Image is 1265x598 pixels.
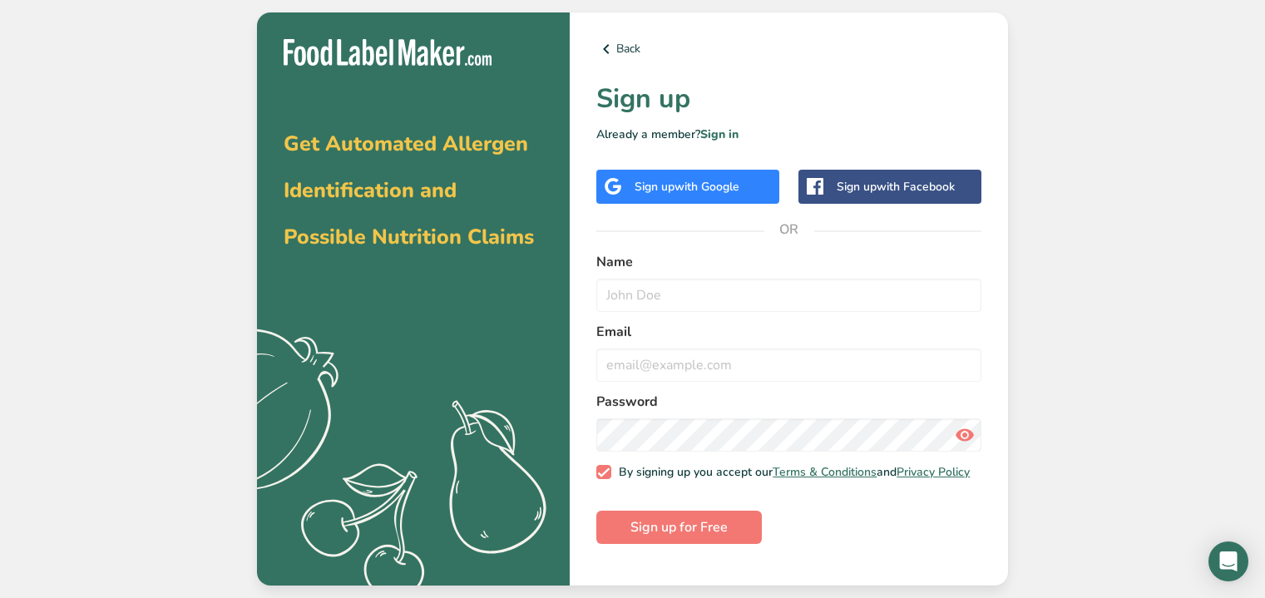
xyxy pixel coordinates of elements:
[596,279,981,312] input: John Doe
[596,252,981,272] label: Name
[596,322,981,342] label: Email
[764,205,814,255] span: OR
[675,179,739,195] span: with Google
[897,464,970,480] a: Privacy Policy
[611,465,971,480] span: By signing up you accept our and
[284,39,492,67] img: Food Label Maker
[773,464,877,480] a: Terms & Conditions
[1208,541,1248,581] div: Open Intercom Messenger
[596,79,981,119] h1: Sign up
[877,179,955,195] span: with Facebook
[700,126,739,142] a: Sign in
[837,178,955,195] div: Sign up
[284,130,534,251] span: Get Automated Allergen Identification and Possible Nutrition Claims
[635,178,739,195] div: Sign up
[596,348,981,382] input: email@example.com
[596,39,981,59] a: Back
[596,511,762,544] button: Sign up for Free
[630,517,728,537] span: Sign up for Free
[596,126,981,143] p: Already a member?
[596,392,981,412] label: Password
